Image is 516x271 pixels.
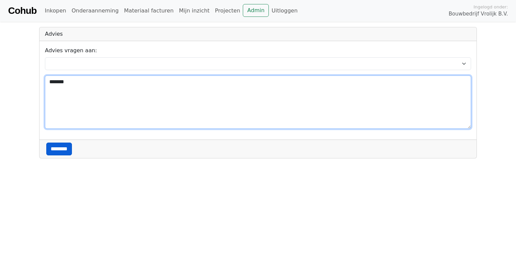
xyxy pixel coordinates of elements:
a: Inkopen [42,4,69,18]
a: Uitloggen [269,4,300,18]
label: Advies vragen aan: [45,47,97,55]
a: Onderaanneming [69,4,121,18]
a: Projecten [212,4,243,18]
a: Cohub [8,3,36,19]
span: Ingelogd onder: [473,4,508,10]
a: Mijn inzicht [176,4,212,18]
a: Admin [243,4,269,17]
span: Bouwbedrijf Vrolijk B.V. [448,10,508,18]
a: Materiaal facturen [121,4,176,18]
div: Advies [40,27,476,41]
